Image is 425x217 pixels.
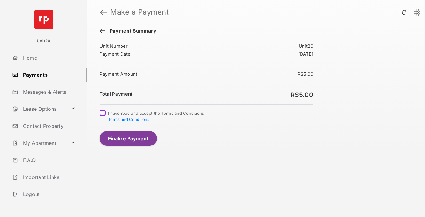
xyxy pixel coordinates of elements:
[10,170,78,184] a: Important Links
[10,119,87,133] a: Contact Property
[10,68,87,82] a: Payments
[108,111,206,122] span: I have read and accept the Terms and Conditions.
[34,10,53,29] img: svg+xml;base64,PHN2ZyB4bWxucz0iaHR0cDovL3d3dy53My5vcmcvMjAwMC9zdmciIHdpZHRoPSI2NCIgaGVpZ2h0PSI2NC...
[107,28,156,35] span: Payment Summary
[10,153,87,167] a: F.A.Q.
[10,102,68,116] a: Lease Options
[10,85,87,99] a: Messages & Alerts
[10,187,87,201] a: Logout
[100,131,157,146] button: Finalize Payment
[37,38,51,44] p: Unit20
[10,51,87,65] a: Home
[108,117,149,122] button: I have read and accept the Terms and Conditions.
[10,136,68,150] a: My Apartment
[110,9,169,16] strong: Make a Payment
